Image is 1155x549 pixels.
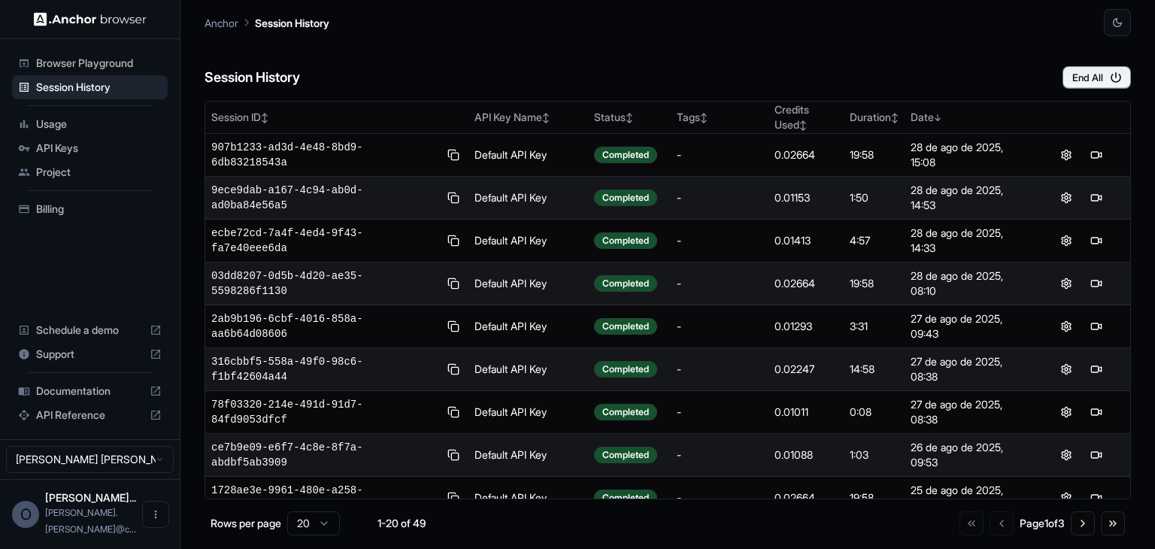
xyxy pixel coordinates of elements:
[468,348,589,391] td: Default API Key
[677,147,762,162] div: -
[626,112,633,123] span: ↕
[594,147,657,163] div: Completed
[594,232,657,249] div: Completed
[775,233,838,248] div: 0.01413
[775,276,838,291] div: 0.02664
[911,268,1026,299] div: 28 de ago de 2025, 08:10
[45,507,136,535] span: omar.bolanos@cariai.com
[775,319,838,334] div: 0.01293
[911,354,1026,384] div: 27 de ago de 2025, 08:38
[850,276,899,291] div: 19:58
[36,323,144,338] span: Schedule a demo
[911,183,1026,213] div: 28 de ago de 2025, 14:53
[474,110,583,125] div: API Key Name
[934,112,941,123] span: ↓
[850,447,899,463] div: 1:03
[211,440,438,470] span: ce7b9e09-e6f7-4c8e-8f7a-abdbf5ab3909
[594,318,657,335] div: Completed
[775,362,838,377] div: 0.02247
[594,404,657,420] div: Completed
[775,102,838,132] div: Credits Used
[34,12,147,26] img: Anchor Logo
[677,405,762,420] div: -
[468,477,589,520] td: Default API Key
[211,397,438,427] span: 78f03320-214e-491d-91d7-84fd9053dfcf
[211,311,438,341] span: 2ab9b196-6cbf-4016-858a-aa6b64d08606
[1020,516,1065,531] div: Page 1 of 3
[255,15,329,31] p: Session History
[891,112,899,123] span: ↕
[911,440,1026,470] div: 26 de ago de 2025, 09:53
[775,147,838,162] div: 0.02664
[677,110,762,125] div: Tags
[364,516,439,531] div: 1-20 of 49
[12,501,39,528] div: O
[36,347,144,362] span: Support
[911,226,1026,256] div: 28 de ago de 2025, 14:33
[799,120,807,131] span: ↕
[911,140,1026,170] div: 28 de ago de 2025, 15:08
[850,405,899,420] div: 0:08
[594,110,665,125] div: Status
[468,262,589,305] td: Default API Key
[12,403,168,427] div: API Reference
[775,405,838,420] div: 0.01011
[594,275,657,292] div: Completed
[677,276,762,291] div: -
[775,447,838,463] div: 0.01088
[12,379,168,403] div: Documentation
[211,140,438,170] span: 907b1233-ad3d-4e48-8bd9-6db83218543a
[1063,66,1131,89] button: End All
[850,147,899,162] div: 19:58
[205,67,300,89] h6: Session History
[850,233,899,248] div: 4:57
[36,202,162,217] span: Billing
[12,342,168,366] div: Support
[205,15,238,31] p: Anchor
[205,14,329,31] nav: breadcrumb
[911,110,1026,125] div: Date
[468,391,589,434] td: Default API Key
[542,112,550,123] span: ↕
[12,75,168,99] div: Session History
[468,177,589,220] td: Default API Key
[850,319,899,334] div: 3:31
[468,305,589,348] td: Default API Key
[911,483,1026,513] div: 25 de ago de 2025, 12:47
[594,490,657,506] div: Completed
[211,354,438,384] span: 316cbbf5-558a-49f0-98c6-f1bf42604a44
[775,190,838,205] div: 0.01153
[911,397,1026,427] div: 27 de ago de 2025, 08:38
[261,112,268,123] span: ↕
[36,117,162,132] span: Usage
[12,51,168,75] div: Browser Playground
[775,490,838,505] div: 0.02664
[468,220,589,262] td: Default API Key
[211,268,438,299] span: 03dd8207-0d5b-4d20-ae35-5598286f1130
[12,197,168,221] div: Billing
[36,408,144,423] span: API Reference
[677,319,762,334] div: -
[36,80,162,95] span: Session History
[468,134,589,177] td: Default API Key
[211,483,438,513] span: 1728ae3e-9961-480e-a258-957806c08fbb
[594,190,657,206] div: Completed
[12,160,168,184] div: Project
[700,112,708,123] span: ↕
[677,190,762,205] div: -
[850,110,899,125] div: Duration
[211,516,281,531] p: Rows per page
[36,165,162,180] span: Project
[594,447,657,463] div: Completed
[594,361,657,378] div: Completed
[142,501,169,528] button: Open menu
[911,311,1026,341] div: 27 de ago de 2025, 09:43
[850,362,899,377] div: 14:58
[12,136,168,160] div: API Keys
[677,447,762,463] div: -
[468,434,589,477] td: Default API Key
[211,226,438,256] span: ecbe72cd-7a4f-4ed4-9f43-fa7e40eee6da
[677,233,762,248] div: -
[677,490,762,505] div: -
[45,491,136,504] span: Omar Fernando Bolaños Delgado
